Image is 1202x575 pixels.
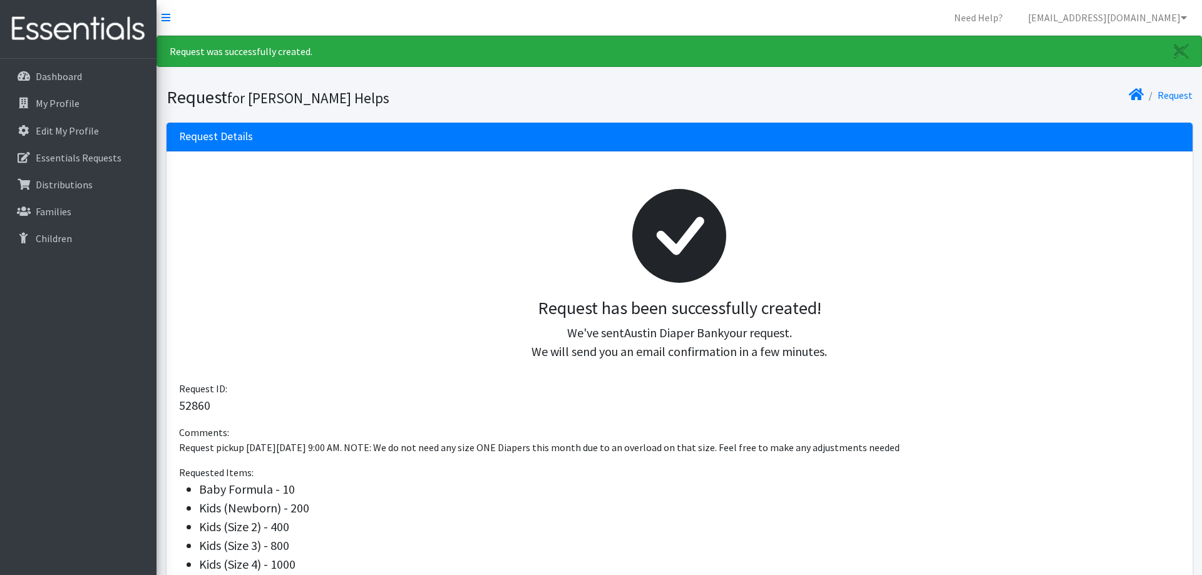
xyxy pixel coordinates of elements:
[199,517,1180,536] li: Kids (Size 2) - 400
[1161,36,1201,66] a: Close
[179,396,1180,415] p: 52860
[36,70,82,83] p: Dashboard
[5,226,152,251] a: Children
[157,36,1202,67] div: Request was successfully created.
[179,466,254,479] span: Requested Items:
[5,64,152,89] a: Dashboard
[5,145,152,170] a: Essentials Requests
[179,426,229,439] span: Comments:
[36,205,71,218] p: Families
[199,555,1180,574] li: Kids (Size 4) - 1000
[5,8,152,50] img: HumanEssentials
[36,178,93,191] p: Distributions
[944,5,1013,30] a: Need Help?
[199,536,1180,555] li: Kids (Size 3) - 800
[624,325,724,340] span: Austin Diaper Bank
[5,91,152,116] a: My Profile
[167,86,675,108] h1: Request
[5,118,152,143] a: Edit My Profile
[199,480,1180,499] li: Baby Formula - 10
[1018,5,1197,30] a: [EMAIL_ADDRESS][DOMAIN_NAME]
[1158,89,1193,101] a: Request
[36,232,72,245] p: Children
[179,440,1180,455] p: Request pickup [DATE][DATE] 9:00 AM. NOTE: We do not need any size ONE Diapers this month due to ...
[36,97,80,109] p: My Profile
[5,199,152,224] a: Families
[189,298,1170,319] h3: Request has been successfully created!
[227,89,389,107] small: for [PERSON_NAME] Helps
[179,382,227,395] span: Request ID:
[36,125,99,137] p: Edit My Profile
[199,499,1180,517] li: Kids (Newborn) - 200
[5,172,152,197] a: Distributions
[36,151,121,164] p: Essentials Requests
[189,323,1170,361] p: We've sent your request. We will send you an email confirmation in a few minutes.
[179,130,253,143] h3: Request Details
